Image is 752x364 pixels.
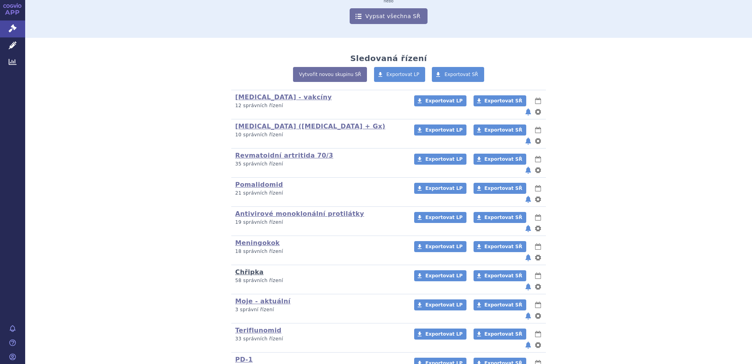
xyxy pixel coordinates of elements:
[534,311,542,321] button: nastavení
[534,271,542,280] button: lhůty
[474,124,526,136] a: Exportovat SŘ
[235,277,404,284] p: 58 správních řízení
[534,300,542,310] button: lhůty
[235,336,404,342] p: 33 správních řízení
[534,165,542,175] button: nastavení
[524,282,532,292] button: notifikace
[235,123,385,130] a: [MEDICAL_DATA] ([MEDICAL_DATA] + Gx)
[524,340,532,350] button: notifikace
[350,8,428,24] a: Vypsat všechna SŘ
[425,244,463,249] span: Exportovat LP
[524,253,532,262] button: notifikace
[485,215,522,220] span: Exportovat SŘ
[534,195,542,204] button: nastavení
[534,242,542,251] button: lhůty
[534,253,542,262] button: nastavení
[474,329,526,340] a: Exportovat SŘ
[485,244,522,249] span: Exportovat SŘ
[524,107,532,117] button: notifikace
[414,329,466,340] a: Exportovat LP
[235,239,280,247] a: Meningokok
[414,154,466,165] a: Exportovat LP
[350,54,427,63] h2: Sledovaná řízení
[425,186,463,191] span: Exportovat LP
[534,329,542,339] button: lhůty
[485,156,522,162] span: Exportovat SŘ
[524,136,532,146] button: notifikace
[425,156,463,162] span: Exportovat LP
[485,273,522,279] span: Exportovat SŘ
[414,212,466,223] a: Exportovat LP
[524,224,532,233] button: notifikace
[524,311,532,321] button: notifikace
[235,190,404,197] p: 21 správních řízení
[425,98,463,104] span: Exportovat LP
[235,181,283,188] a: Pomalidomid
[474,212,526,223] a: Exportovat SŘ
[235,327,282,334] a: Teriflunomid
[414,270,466,281] a: Exportovat LP
[534,107,542,117] button: nastavení
[534,282,542,292] button: nastavení
[235,102,404,109] p: 12 správních řízení
[235,161,404,167] p: 35 správních řízení
[235,306,404,313] p: 3 správní řízení
[444,72,478,77] span: Exportovat SŘ
[235,152,333,159] a: Revmatoidní artritida 70/3
[485,331,522,337] span: Exportovat SŘ
[414,241,466,252] a: Exportovat LP
[425,302,463,308] span: Exportovat LP
[235,356,253,363] a: PD-1
[474,270,526,281] a: Exportovat SŘ
[534,136,542,146] button: nastavení
[534,340,542,350] button: nastavení
[534,224,542,233] button: nastavení
[524,165,532,175] button: notifikace
[414,183,466,194] a: Exportovat LP
[414,95,466,106] a: Exportovat LP
[235,248,404,255] p: 18 správních řízení
[485,186,522,191] span: Exportovat SŘ
[534,184,542,193] button: lhůty
[425,273,463,279] span: Exportovat LP
[414,299,466,310] a: Exportovat LP
[293,67,367,82] a: Vytvořit novou skupinu SŘ
[474,299,526,310] a: Exportovat SŘ
[524,195,532,204] button: notifikace
[485,302,522,308] span: Exportovat SŘ
[474,183,526,194] a: Exportovat SŘ
[534,125,542,135] button: lhůty
[485,127,522,133] span: Exportovat SŘ
[235,219,404,226] p: 19 správních řízení
[432,67,484,82] a: Exportovat SŘ
[534,96,542,106] button: lhůty
[387,72,420,77] span: Exportovat LP
[474,241,526,252] a: Exportovat SŘ
[374,67,426,82] a: Exportovat LP
[235,268,264,276] a: Chřipka
[485,98,522,104] span: Exportovat SŘ
[235,93,332,101] a: [MEDICAL_DATA] - vakcíny
[425,331,463,337] span: Exportovat LP
[474,154,526,165] a: Exportovat SŘ
[534,213,542,222] button: lhůty
[425,215,463,220] span: Exportovat LP
[474,95,526,106] a: Exportovat SŘ
[534,154,542,164] button: lhůty
[235,297,291,305] a: Moje - aktuální
[414,124,466,136] a: Exportovat LP
[425,127,463,133] span: Exportovat LP
[235,132,404,138] p: 10 správních řízení
[235,210,364,217] a: Antivirové monoklonální protilátky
